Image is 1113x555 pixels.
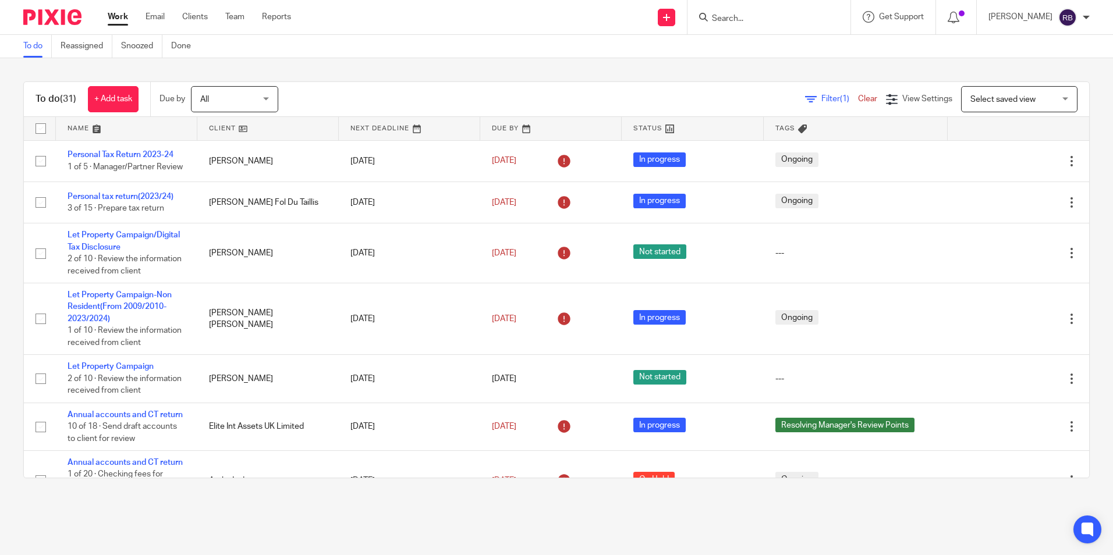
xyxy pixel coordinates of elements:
[492,315,516,323] span: [DATE]
[339,451,480,511] td: [DATE]
[68,411,183,419] a: Annual accounts and CT return
[633,472,675,486] span: On Hold
[633,194,686,208] span: In progress
[68,291,172,323] a: Let Property Campaign-Non Resident(From 2009/2010-2023/2024)
[23,9,81,25] img: Pixie
[1058,8,1077,27] img: svg%3E
[197,283,339,355] td: [PERSON_NAME] [PERSON_NAME]
[858,95,877,103] a: Clear
[60,94,76,104] span: (31)
[68,326,182,347] span: 1 of 10 · Review the information received from client
[339,182,480,223] td: [DATE]
[339,283,480,355] td: [DATE]
[902,95,952,103] span: View Settings
[36,93,76,105] h1: To do
[988,11,1052,23] p: [PERSON_NAME]
[339,355,480,403] td: [DATE]
[775,310,818,325] span: Ongoing
[197,355,339,403] td: [PERSON_NAME]
[492,249,516,257] span: [DATE]
[68,204,164,212] span: 3 of 15 · Prepare tax return
[197,223,339,283] td: [PERSON_NAME]
[121,35,162,58] a: Snoozed
[68,255,182,275] span: 2 of 10 · Review the information received from client
[879,13,924,21] span: Get Support
[633,370,686,385] span: Not started
[339,140,480,182] td: [DATE]
[68,422,177,443] span: 10 of 18 · Send draft accounts to client for review
[262,11,291,23] a: Reports
[200,95,209,104] span: All
[775,194,818,208] span: Ongoing
[821,95,858,103] span: Filter
[159,93,185,105] p: Due by
[633,418,686,432] span: In progress
[68,231,180,251] a: Let Property Campaign/Digital Tax Disclosure
[197,451,339,511] td: Avalta Ltd
[775,125,795,131] span: Tags
[492,422,516,431] span: [DATE]
[68,163,183,171] span: 1 of 5 · Manager/Partner Review
[711,14,816,24] input: Search
[68,151,173,159] a: Personal Tax Return 2023-24
[633,310,686,325] span: In progress
[88,86,139,112] a: + Add task
[775,247,936,259] div: ---
[840,95,849,103] span: (1)
[197,140,339,182] td: [PERSON_NAME]
[225,11,244,23] a: Team
[182,11,208,23] a: Clients
[197,403,339,450] td: Elite Int Assets UK Limited
[23,35,52,58] a: To do
[492,375,516,383] span: [DATE]
[68,193,173,201] a: Personal tax return(2023/24)
[492,157,516,165] span: [DATE]
[633,244,686,259] span: Not started
[68,458,183,467] a: Annual accounts and CT return
[970,95,1036,104] span: Select saved view
[146,11,165,23] a: Email
[197,182,339,223] td: [PERSON_NAME] Fol Du Taillis
[633,152,686,167] span: In progress
[775,472,818,486] span: Ongoing
[68,375,182,395] span: 2 of 10 · Review the information received from client
[68,362,154,371] a: Let Property Campaign
[339,223,480,283] td: [DATE]
[108,11,128,23] a: Work
[775,373,936,385] div: ---
[339,403,480,450] td: [DATE]
[171,35,200,58] a: Done
[775,152,818,167] span: Ongoing
[61,35,112,58] a: Reassigned
[68,471,163,503] span: 1 of 20 · Checking fees for Previous Year Paid with Accounts
[492,476,516,485] span: [DATE]
[775,418,914,432] span: Resolving Manager's Review Points
[492,198,516,207] span: [DATE]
